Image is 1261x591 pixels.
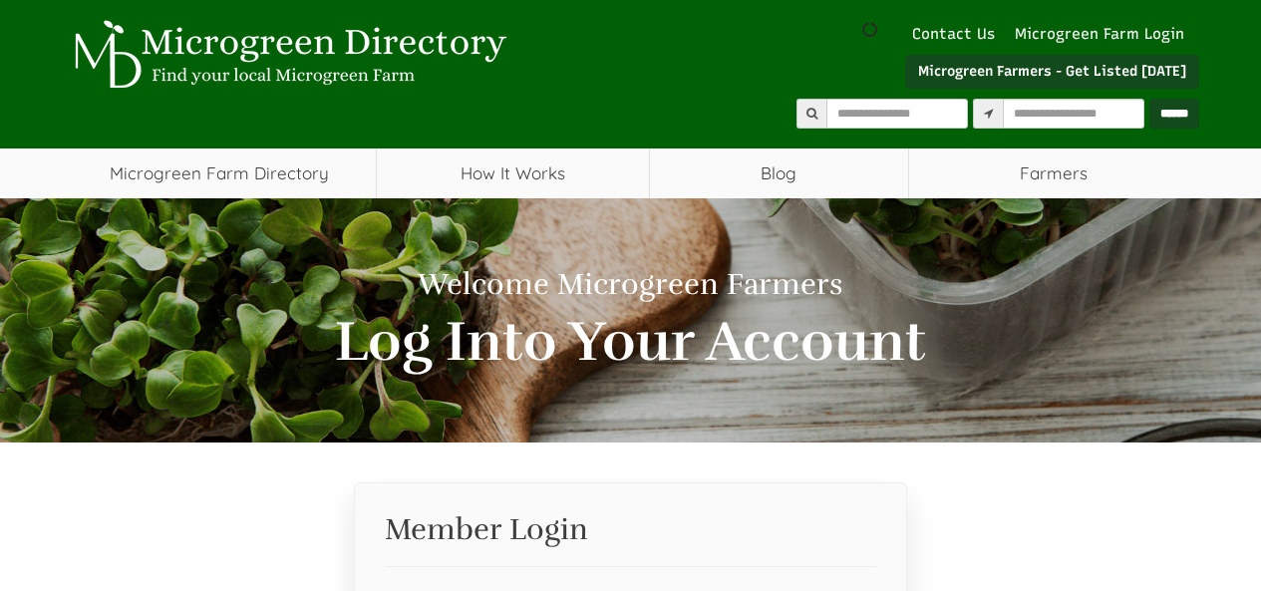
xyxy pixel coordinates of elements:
[902,25,1005,43] a: Contact Us
[385,513,876,546] h2: Member Login
[377,148,649,198] a: How It Works
[909,148,1199,198] span: Farmers
[63,20,511,90] img: Microgreen Directory
[267,311,995,373] h2: Log Into Your Account
[267,268,995,301] h1: Welcome Microgreen Farmers
[650,148,908,198] a: Blog
[905,55,1199,89] a: Microgreen Farmers - Get Listed [DATE]
[1015,25,1194,43] a: Microgreen Farm Login
[63,148,377,198] a: Microgreen Farm Directory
